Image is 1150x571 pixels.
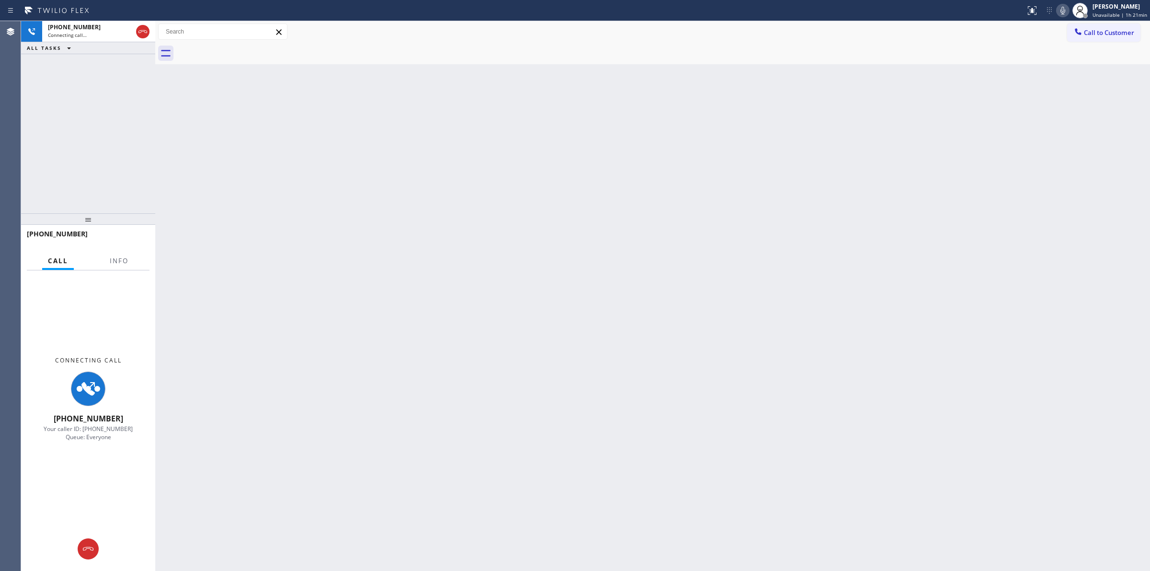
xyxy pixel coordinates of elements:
button: Call to Customer [1067,23,1140,42]
button: Info [104,252,134,270]
button: ALL TASKS [21,42,80,54]
span: Connecting call… [48,32,87,38]
button: Call [42,252,74,270]
input: Search [159,24,287,39]
button: Hang up [136,25,149,38]
button: Mute [1056,4,1069,17]
span: Info [110,256,128,265]
div: [PERSON_NAME] [1092,2,1147,11]
span: ALL TASKS [27,45,61,51]
span: Unavailable | 1h 21min [1092,12,1147,18]
button: Hang up [78,538,99,559]
span: Connecting Call [55,356,122,364]
span: Your caller ID: [PHONE_NUMBER] Queue: Everyone [44,425,133,441]
span: Call [48,256,68,265]
span: Call to Customer [1084,28,1134,37]
span: [PHONE_NUMBER] [48,23,101,31]
span: [PHONE_NUMBER] [54,413,123,424]
span: [PHONE_NUMBER] [27,229,88,238]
